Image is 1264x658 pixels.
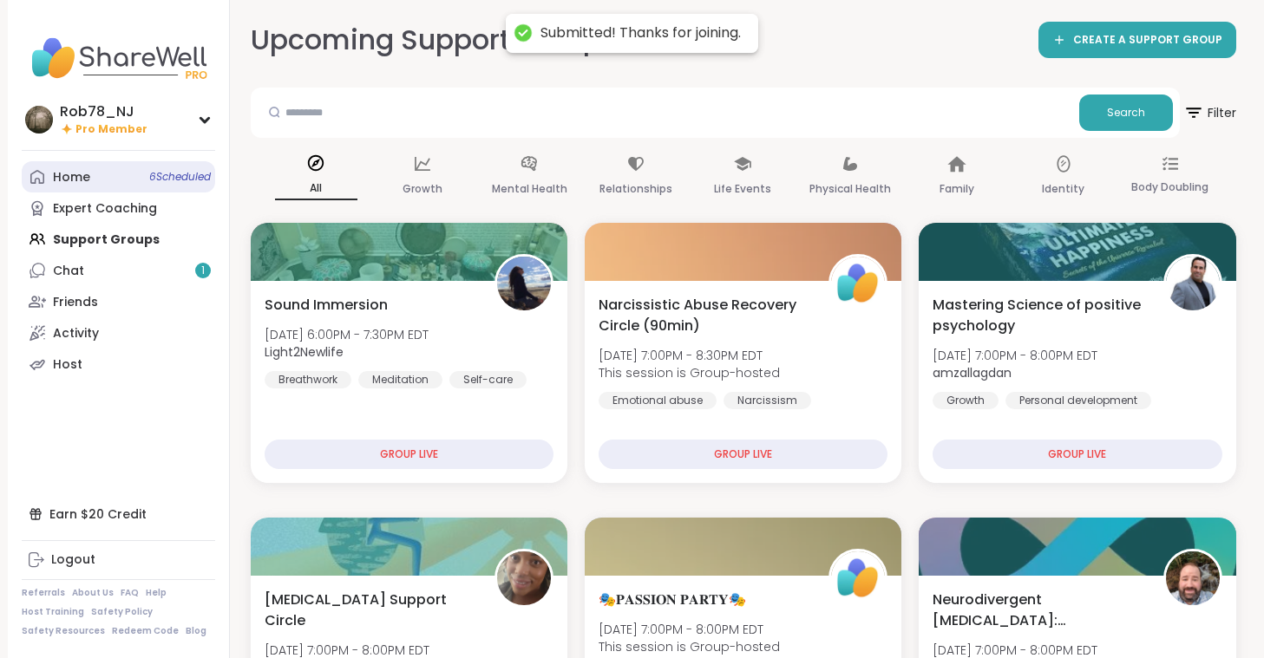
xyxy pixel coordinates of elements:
[358,371,442,388] div: Meditation
[933,347,1097,364] span: [DATE] 7:00PM - 8:00PM EDT
[22,625,105,637] a: Safety Resources
[53,263,84,280] div: Chat
[933,590,1143,631] span: Neurodivergent [MEDICAL_DATA]: [MEDICAL_DATA]
[251,21,617,60] h2: Upcoming Support Groups
[265,440,553,469] div: GROUP LIVE
[22,349,215,380] a: Host
[1166,551,1220,605] img: Brian_L
[933,440,1221,469] div: GROUP LIVE
[22,606,84,618] a: Host Training
[1107,105,1145,121] span: Search
[265,326,429,343] span: [DATE] 6:00PM - 7:30PM EDT
[599,440,887,469] div: GROUP LIVE
[146,587,167,599] a: Help
[1042,179,1084,199] p: Identity
[1131,177,1208,198] p: Body Doubling
[540,24,741,42] div: Submitted! Thanks for joining.
[275,178,357,200] p: All
[497,257,551,310] img: Light2Newlife
[51,551,95,569] div: Logout
[22,255,215,286] a: Chat1
[933,392,999,409] div: Growth
[22,192,215,224] a: Expert Coaching
[1183,88,1236,138] button: Filter
[599,638,780,655] span: This session is Group-hosted
[831,551,885,605] img: ShareWell
[53,200,157,218] div: Expert Coaching
[22,317,215,349] a: Activity
[492,179,567,199] p: Mental Health
[599,347,780,364] span: [DATE] 7:00PM - 8:30PM EDT
[265,295,388,316] span: Sound Immersion
[186,625,206,637] a: Blog
[933,364,1012,381] b: amzallagdan
[831,257,885,310] img: ShareWell
[149,170,211,184] span: 6 Scheduled
[22,498,215,530] div: Earn $20 Credit
[201,264,205,278] span: 1
[265,371,351,388] div: Breathwork
[599,295,809,336] span: Narcissistic Abuse Recovery Circle (90min)
[599,179,672,199] p: Relationships
[22,544,215,576] a: Logout
[60,102,147,121] div: Rob78_NJ
[724,392,811,409] div: Narcissism
[449,371,527,388] div: Self-care
[1073,33,1222,48] span: CREATE A SUPPORT GROUP
[112,625,179,637] a: Redeem Code
[53,325,99,342] div: Activity
[53,356,82,374] div: Host
[809,179,891,199] p: Physical Health
[599,364,780,381] span: This session is Group-hosted
[1166,257,1220,310] img: amzallagdan
[22,286,215,317] a: Friends
[1038,22,1236,58] a: CREATE A SUPPORT GROUP
[265,590,475,631] span: [MEDICAL_DATA] Support Circle
[940,179,974,199] p: Family
[1183,92,1236,134] span: Filter
[72,587,114,599] a: About Us
[1079,94,1173,131] button: Search
[497,551,551,605] img: Christinaleo808
[1005,392,1151,409] div: Personal development
[714,179,771,199] p: Life Events
[403,179,442,199] p: Growth
[22,28,215,88] img: ShareWell Nav Logo
[599,621,780,638] span: [DATE] 7:00PM - 8:00PM EDT
[265,343,344,361] b: Light2Newlife
[599,392,717,409] div: Emotional abuse
[22,587,65,599] a: Referrals
[599,590,746,610] span: 🎭𝐏𝐀𝐒𝐒𝐈𝐎𝐍 𝐏𝐀𝐑𝐓𝐘🎭
[91,606,153,618] a: Safety Policy
[22,161,215,192] a: Home6Scheduled
[75,122,147,137] span: Pro Member
[121,587,139,599] a: FAQ
[53,294,98,311] div: Friends
[25,106,53,134] img: Rob78_NJ
[933,295,1143,336] span: Mastering Science of positive psychology
[53,169,90,186] div: Home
